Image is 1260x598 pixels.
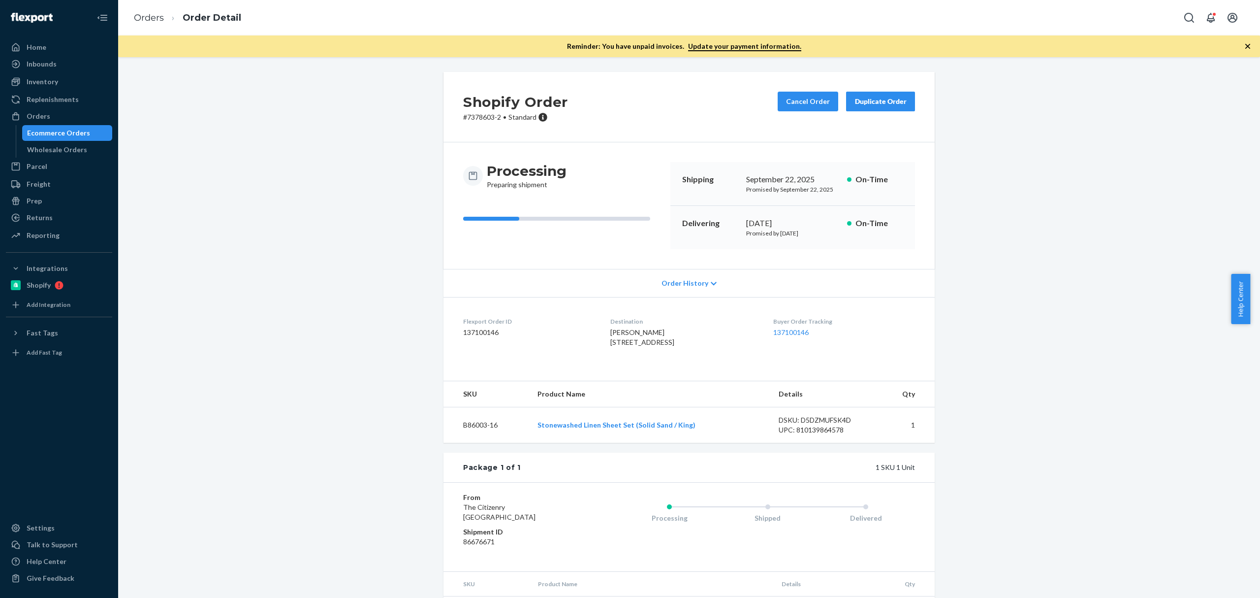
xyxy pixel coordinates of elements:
[567,41,801,51] p: Reminder: You have unpaid invoices.
[882,572,935,597] th: Qty
[443,407,530,443] td: B86003-16
[6,537,112,553] a: Talk to Support
[443,572,530,597] th: SKU
[773,328,809,336] a: 137100146
[463,493,581,502] dt: From
[463,328,595,337] dd: 137100146
[27,540,78,550] div: Talk to Support
[682,218,738,229] p: Delivering
[661,278,708,288] span: Order History
[6,176,112,192] a: Freight
[27,111,50,121] div: Orders
[817,513,915,523] div: Delivered
[719,513,817,523] div: Shipped
[6,228,112,243] a: Reporting
[27,162,47,171] div: Parcel
[22,142,113,158] a: Wholesale Orders
[846,92,915,111] button: Duplicate Order
[22,125,113,141] a: Ecommerce Orders
[463,503,535,521] span: The Citizenry [GEOGRAPHIC_DATA]
[463,112,568,122] p: # 7378603-2
[521,463,915,472] div: 1 SKU 1 Unit
[27,348,62,357] div: Add Fast Tag
[778,92,838,111] button: Cancel Order
[779,415,871,425] div: DSKU: D5DZMUFSK4D
[27,573,74,583] div: Give Feedback
[27,280,51,290] div: Shopify
[27,42,46,52] div: Home
[27,328,58,338] div: Fast Tags
[530,572,773,597] th: Product Name
[6,297,112,313] a: Add Integration
[6,277,112,293] a: Shopify
[463,92,568,112] h2: Shopify Order
[126,3,249,33] ol: breadcrumbs
[774,572,882,597] th: Details
[6,74,112,90] a: Inventory
[1231,274,1250,324] button: Help Center
[6,520,112,536] a: Settings
[6,108,112,124] a: Orders
[487,162,567,180] h3: Processing
[6,345,112,361] a: Add Fast Tag
[537,421,695,429] a: Stonewashed Linen Sheet Set (Solid Sand / King)
[610,317,757,326] dt: Destination
[779,425,871,435] div: UPC: 810139864578
[27,231,60,240] div: Reporting
[620,513,719,523] div: Processing
[682,174,738,185] p: Shipping
[6,325,112,341] button: Fast Tags
[855,218,903,229] p: On-Time
[688,42,801,51] a: Update your payment information.
[27,523,55,533] div: Settings
[6,159,112,174] a: Parcel
[879,381,935,407] th: Qty
[854,97,907,106] div: Duplicate Order
[746,229,839,237] p: Promised by [DATE]
[27,145,87,155] div: Wholesale Orders
[27,95,79,104] div: Replenishments
[746,218,839,229] div: [DATE]
[6,92,112,107] a: Replenishments
[93,8,112,28] button: Close Navigation
[746,185,839,194] p: Promised by September 22, 2025
[27,213,53,223] div: Returns
[773,317,915,326] dt: Buyer Order Tracking
[463,463,521,472] div: Package 1 of 1
[530,381,771,407] th: Product Name
[134,12,164,23] a: Orders
[443,381,530,407] th: SKU
[27,59,57,69] div: Inbounds
[6,193,112,209] a: Prep
[27,77,58,87] div: Inventory
[463,537,581,547] dd: 86676671
[27,179,51,189] div: Freight
[879,407,935,443] td: 1
[463,527,581,537] dt: Shipment ID
[27,300,70,309] div: Add Integration
[183,12,241,23] a: Order Detail
[6,39,112,55] a: Home
[6,570,112,586] button: Give Feedback
[1201,8,1221,28] button: Open notifications
[487,162,567,190] div: Preparing shipment
[503,113,506,121] span: •
[27,128,90,138] div: Ecommerce Orders
[771,381,879,407] th: Details
[508,113,536,121] span: Standard
[463,317,595,326] dt: Flexport Order ID
[27,264,68,273] div: Integrations
[1179,8,1199,28] button: Open Search Box
[6,56,112,72] a: Inbounds
[27,557,66,566] div: Help Center
[11,13,53,23] img: Flexport logo
[610,328,674,346] span: [PERSON_NAME] [STREET_ADDRESS]
[27,196,42,206] div: Prep
[855,174,903,185] p: On-Time
[6,554,112,569] a: Help Center
[6,261,112,276] button: Integrations
[746,174,839,185] div: September 22, 2025
[1223,8,1242,28] button: Open account menu
[6,210,112,226] a: Returns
